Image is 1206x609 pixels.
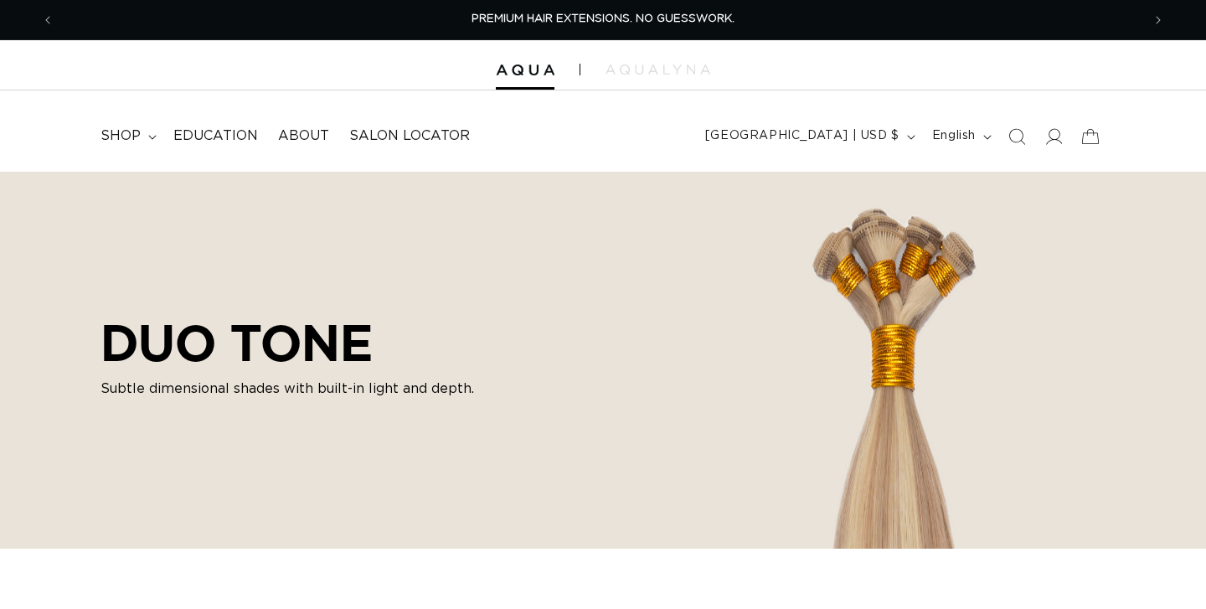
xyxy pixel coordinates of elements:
[606,65,710,75] img: aqualyna.com
[998,118,1035,155] summary: Search
[339,117,480,155] a: Salon Locator
[268,117,339,155] a: About
[173,127,258,145] span: Education
[100,379,477,399] p: Subtle dimensional shades with built-in light and depth.
[695,121,922,152] button: [GEOGRAPHIC_DATA] | USD $
[349,127,470,145] span: Salon Locator
[496,65,554,76] img: Aqua Hair Extensions
[705,127,899,145] span: [GEOGRAPHIC_DATA] | USD $
[278,127,329,145] span: About
[100,127,141,145] span: shop
[163,117,268,155] a: Education
[29,4,66,36] button: Previous announcement
[922,121,998,152] button: English
[932,127,976,145] span: English
[90,117,163,155] summary: shop
[1140,4,1177,36] button: Next announcement
[472,13,734,24] span: PREMIUM HAIR EXTENSIONS. NO GUESSWORK.
[100,313,477,372] h2: DUO TONE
